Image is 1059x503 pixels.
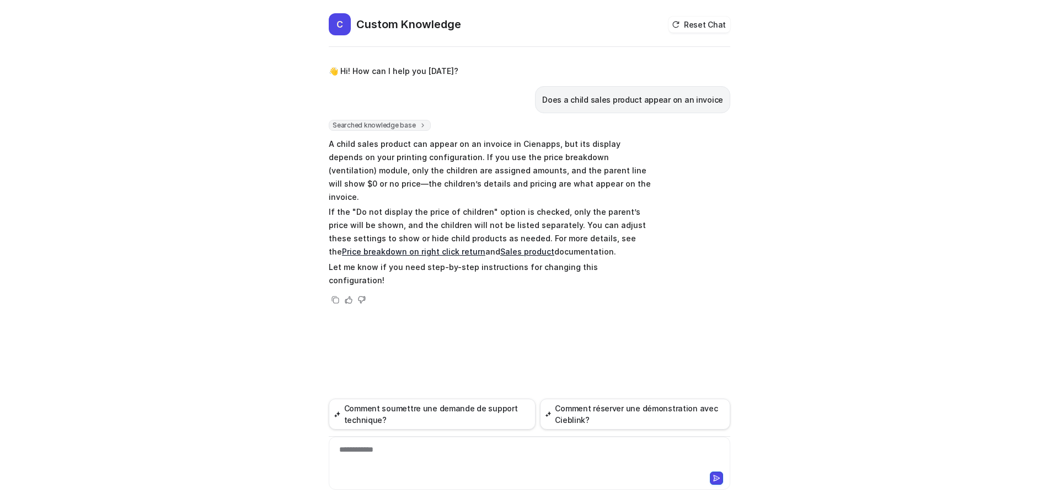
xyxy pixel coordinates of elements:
p: 👋 Hi! How can I help you [DATE]? [329,65,458,78]
span: Searched knowledge base [329,120,431,131]
a: Price breakdown on right click return [342,247,485,256]
p: Let me know if you need step-by-step instructions for changing this configuration! [329,261,651,287]
button: Comment réserver une démonstration avec Cieblink? [540,399,730,430]
p: Does a child sales product appear on an invoice [542,93,723,107]
span: C [329,13,351,35]
button: Reset Chat [668,17,730,33]
p: If the "Do not display the price of children" option is checked, only the parent’s price will be ... [329,205,651,258]
button: Comment soumettre une demande de support technique? [329,399,536,430]
p: A child sales product can appear on an invoice in Cienapps, but its display depends on your print... [329,137,651,204]
h2: Custom Knowledge [356,17,461,32]
a: Sales product [500,247,554,256]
